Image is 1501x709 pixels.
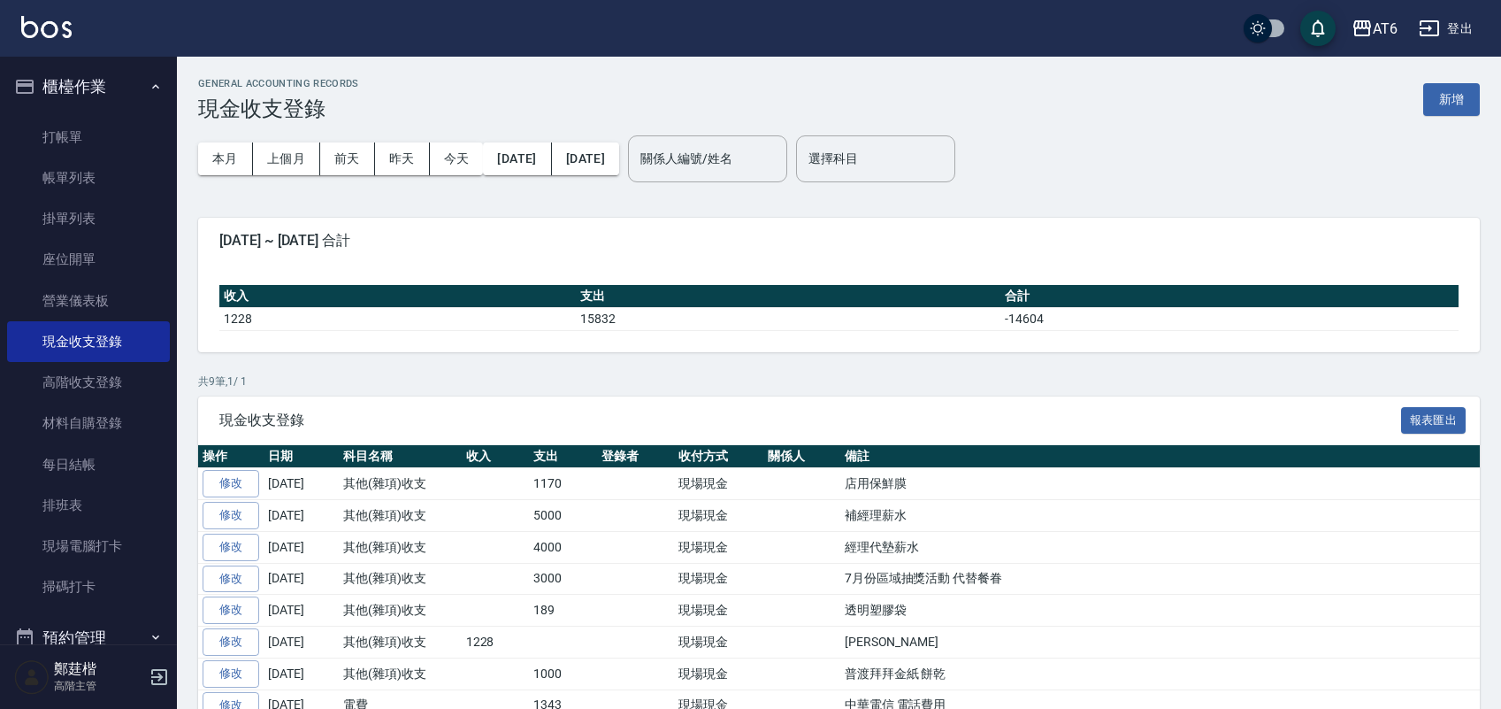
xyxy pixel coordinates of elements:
[339,595,462,627] td: 其他(雜項)收支
[7,615,170,661] button: 預約管理
[840,445,1480,468] th: 備註
[198,445,264,468] th: 操作
[264,531,339,563] td: [DATE]
[203,502,259,529] a: 修改
[840,595,1480,627] td: 透明塑膠袋
[1000,285,1459,308] th: 合計
[264,658,339,690] td: [DATE]
[840,627,1480,659] td: [PERSON_NAME]
[674,531,763,563] td: 現場現金
[1423,83,1480,116] button: 新增
[264,445,339,468] th: 日期
[529,445,597,468] th: 支出
[264,468,339,500] td: [DATE]
[7,526,170,566] a: 現場電腦打卡
[840,468,1480,500] td: 店用保鮮膜
[1401,407,1467,435] button: 報表匯出
[219,285,576,308] th: 收入
[840,531,1480,563] td: 經理代墊薪水
[203,597,259,624] a: 修改
[7,64,170,110] button: 櫃檯作業
[219,307,576,330] td: 1228
[253,143,320,175] button: 上個月
[203,566,259,593] a: 修改
[7,321,170,362] a: 現金收支登錄
[264,627,339,659] td: [DATE]
[264,500,339,532] td: [DATE]
[674,595,763,627] td: 現場現金
[203,628,259,656] a: 修改
[529,531,597,563] td: 4000
[1423,90,1480,107] a: 新增
[7,403,170,443] a: 材料自購登錄
[264,563,339,595] td: [DATE]
[576,307,1000,330] td: 15832
[7,444,170,485] a: 每日結帳
[339,500,462,532] td: 其他(雜項)收支
[552,143,619,175] button: [DATE]
[7,198,170,239] a: 掛單列表
[462,627,530,659] td: 1228
[339,531,462,563] td: 其他(雜項)收支
[7,158,170,198] a: 帳單列表
[674,563,763,595] td: 現場現金
[7,566,170,607] a: 掃碼打卡
[219,412,1401,429] span: 現金收支登錄
[198,374,1480,389] p: 共 9 筆, 1 / 1
[198,78,359,89] h2: GENERAL ACCOUNTING RECORDS
[54,660,144,678] h5: 鄭莛楷
[7,362,170,403] a: 高階收支登錄
[7,239,170,280] a: 座位開單
[339,445,462,468] th: 科目名稱
[674,468,763,500] td: 現場現金
[462,445,530,468] th: 收入
[840,563,1480,595] td: 7月份區域抽獎活動 代替餐眷
[54,678,144,694] p: 高階主管
[674,445,763,468] th: 收付方式
[430,143,484,175] button: 今天
[198,96,359,121] h3: 現金收支登錄
[483,143,551,175] button: [DATE]
[14,659,50,695] img: Person
[7,485,170,526] a: 排班表
[529,658,597,690] td: 1000
[1412,12,1480,45] button: 登出
[7,281,170,321] a: 營業儀表板
[21,16,72,38] img: Logo
[529,595,597,627] td: 189
[203,470,259,497] a: 修改
[264,595,339,627] td: [DATE]
[339,658,462,690] td: 其他(雜項)收支
[529,563,597,595] td: 3000
[674,500,763,532] td: 現場現金
[203,660,259,688] a: 修改
[674,658,763,690] td: 現場現金
[339,627,462,659] td: 其他(雜項)收支
[1344,11,1405,47] button: AT6
[198,143,253,175] button: 本月
[674,627,763,659] td: 現場現金
[320,143,375,175] button: 前天
[763,445,840,468] th: 關係人
[840,658,1480,690] td: 普渡拜拜金紙 餅乾
[219,232,1459,250] span: [DATE] ~ [DATE] 合計
[203,534,259,561] a: 修改
[375,143,430,175] button: 昨天
[1000,307,1459,330] td: -14604
[529,500,597,532] td: 5000
[7,117,170,158] a: 打帳單
[840,500,1480,532] td: 補經理薪水
[576,285,1000,308] th: 支出
[339,563,462,595] td: 其他(雜項)收支
[1373,18,1398,40] div: AT6
[1300,11,1336,46] button: save
[597,445,674,468] th: 登錄者
[529,468,597,500] td: 1170
[1401,411,1467,428] a: 報表匯出
[339,468,462,500] td: 其他(雜項)收支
